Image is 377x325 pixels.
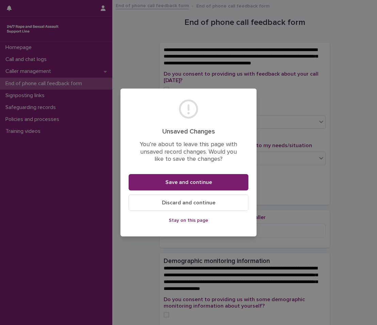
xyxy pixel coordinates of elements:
[162,200,215,205] span: Discard and continue
[129,195,248,211] button: Discard and continue
[137,141,240,163] p: You’re about to leave this page with unsaved record changes. Would you like to save the changes?
[129,215,248,226] button: Stay on this page
[137,128,240,136] h2: Unsaved Changes
[129,174,248,190] button: Save and continue
[169,218,208,223] span: Stay on this page
[165,180,212,185] span: Save and continue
